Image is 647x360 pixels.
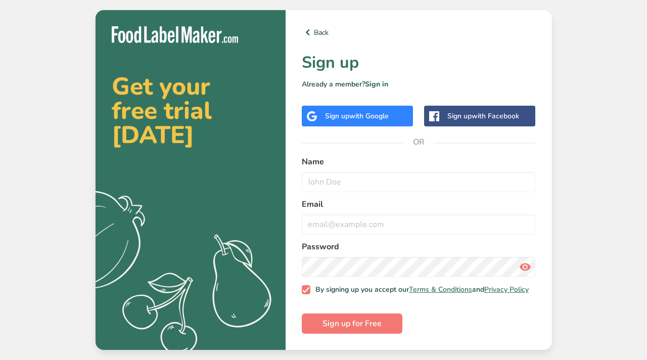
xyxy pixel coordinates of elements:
span: with Facebook [472,111,519,121]
h1: Sign up [302,51,536,75]
p: Already a member? [302,79,536,89]
button: Sign up for Free [302,313,402,334]
label: Password [302,241,536,253]
label: Name [302,156,536,168]
a: Privacy Policy [484,285,529,294]
div: Sign up [447,111,519,121]
span: Sign up for Free [322,318,382,330]
a: Terms & Conditions [409,285,472,294]
a: Back [302,26,536,38]
a: Sign in [365,79,388,89]
h2: Get your free trial [DATE] [112,74,269,147]
span: with Google [349,111,389,121]
img: Food Label Maker [112,26,238,43]
input: email@example.com [302,214,536,235]
span: OR [403,127,434,157]
label: Email [302,198,536,210]
span: By signing up you accept our and [310,285,529,294]
input: John Doe [302,172,536,192]
div: Sign up [325,111,389,121]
